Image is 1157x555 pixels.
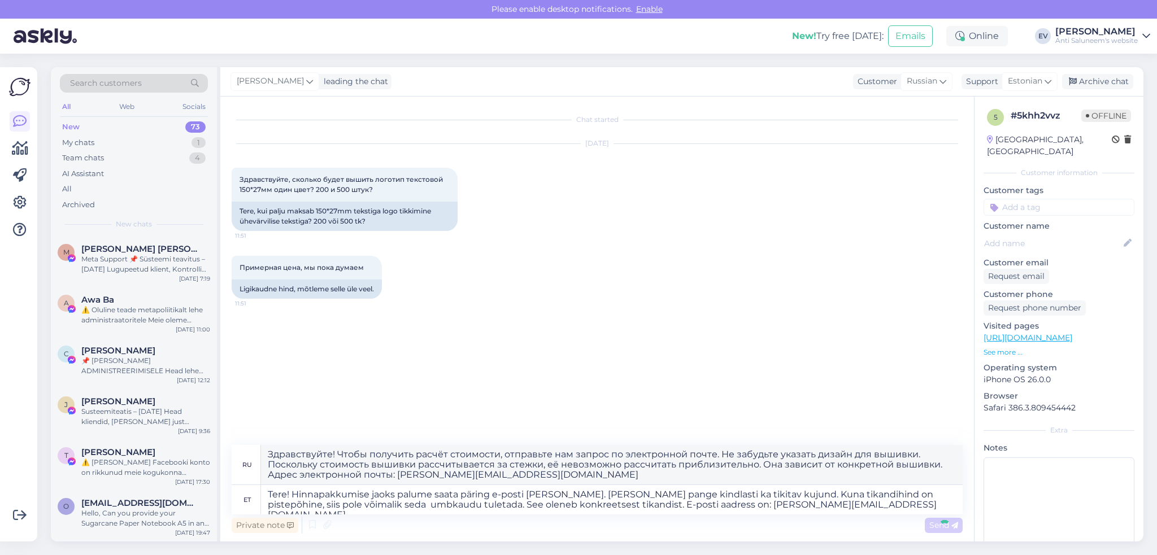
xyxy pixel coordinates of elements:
div: [DATE] 9:36 [178,427,210,435]
span: Russian [907,75,937,88]
div: 4 [189,152,206,164]
div: [DATE] 12:12 [177,376,210,384]
p: Safari 386.3.809454442 [984,402,1134,414]
span: Jordi Priego Reies [81,396,155,407]
p: Customer tags [984,185,1134,196]
div: [GEOGRAPHIC_DATA], [GEOGRAPHIC_DATA] [987,134,1112,158]
p: Customer phone [984,289,1134,300]
p: Browser [984,390,1134,402]
div: [PERSON_NAME] [1055,27,1138,36]
div: [DATE] 7:19 [179,274,210,283]
span: Search customers [70,77,142,89]
div: Support [962,76,998,88]
div: # 5khh2vvz [1011,109,1081,123]
span: J [64,400,68,409]
div: Archive chat [1062,74,1133,89]
div: Susteemiteatis – [DATE] Head kliendid, [PERSON_NAME] just tagasisidet teie lehe sisu kohta. Paras... [81,407,210,427]
div: Ligikaudne hind, mõtleme selle üle veel. [232,279,382,299]
span: o [63,502,69,510]
p: See more ... [984,347,1134,357]
span: 11:51 [235,299,277,308]
div: 73 [185,121,206,133]
div: All [60,99,73,114]
div: Request phone number [984,300,1086,316]
div: [DATE] 11:00 [176,325,210,334]
b: New! [792,30,816,41]
div: All [62,183,72,195]
div: Chat started [232,115,963,125]
div: [DATE] 19:47 [175,528,210,537]
div: Online [946,26,1008,46]
span: T [64,451,68,460]
div: Meta Support 📌 Süsteemi teavitus – [DATE] Lugupeetud klient, Kontrolli käigus tuvastasime, et tei... [81,254,210,274]
span: 5 [994,113,998,121]
span: Offline [1081,110,1131,122]
div: Try free [DATE]: [792,29,884,43]
div: 1 [192,137,206,148]
div: New [62,121,80,133]
span: Awa Ba [81,295,114,305]
span: A [64,299,69,307]
div: Socials [180,99,208,114]
a: [PERSON_NAME]Anti Saluneem's website [1055,27,1150,45]
div: ⚠️ [PERSON_NAME] Facebooki konto on rikkunud meie kogukonna standardeid. Meie süsteem on saanud p... [81,457,210,478]
span: Enable [633,4,666,14]
span: Примерная цена, мы пока думаем [240,263,364,272]
span: otopix@gmail.com [81,498,199,508]
p: Customer name [984,220,1134,232]
span: [PERSON_NAME] [237,75,304,88]
div: Tere, kui palju maksab 150*27mm tekstiga logo tikkimine ühevärvilise tekstiga? 200 või 500 tk? [232,202,458,231]
p: Customer email [984,257,1134,269]
input: Add a tag [984,199,1134,216]
div: Team chats [62,152,104,164]
div: AI Assistant [62,168,104,180]
div: leading the chat [319,76,388,88]
div: [DATE] [232,138,963,148]
div: My chats [62,137,94,148]
span: M [63,248,69,256]
div: Hello, Can you provide your Sugarcane Paper Notebook A5 in an unlined (blank) version? The produc... [81,508,210,528]
input: Add name [984,237,1121,250]
div: Customer [853,76,897,88]
p: Visited pages [984,320,1134,332]
div: 📌 [PERSON_NAME] ADMINISTREERIMISELE Head lehe administraatorid Regulaarse ülevaatuse ja hindamise... [81,356,210,376]
div: Archived [62,199,95,211]
div: Anti Saluneem's website [1055,36,1138,45]
span: C [64,349,69,358]
div: [DATE] 17:30 [175,478,210,486]
img: Askly Logo [9,76,31,98]
span: Здравствуйте, сколько будет вышить логотип текстовой 150*27мм один цвет? 200 и 500 штук? [240,175,445,194]
div: EV [1035,28,1051,44]
div: Web [117,99,137,114]
div: Customer information [984,168,1134,178]
a: [URL][DOMAIN_NAME] [984,333,1072,343]
span: 11:51 [235,231,277,240]
p: iPhone OS 26.0.0 [984,374,1134,386]
div: Request email [984,269,1049,284]
span: Carmen Palacios [81,346,155,356]
span: Margot Carvajal Villavisencio [81,244,199,254]
p: Notes [984,442,1134,454]
span: New chats [116,219,152,229]
div: Extra [984,425,1134,435]
div: ⚠️ Oluline teade metapoliitikalt lehe administraatoritele Meie oleme metapoliitika tugimeeskond. ... [81,305,210,325]
p: Operating system [984,362,1134,374]
span: Tom Haja [81,447,155,457]
button: Emails [888,25,933,47]
span: Estonian [1008,75,1042,88]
